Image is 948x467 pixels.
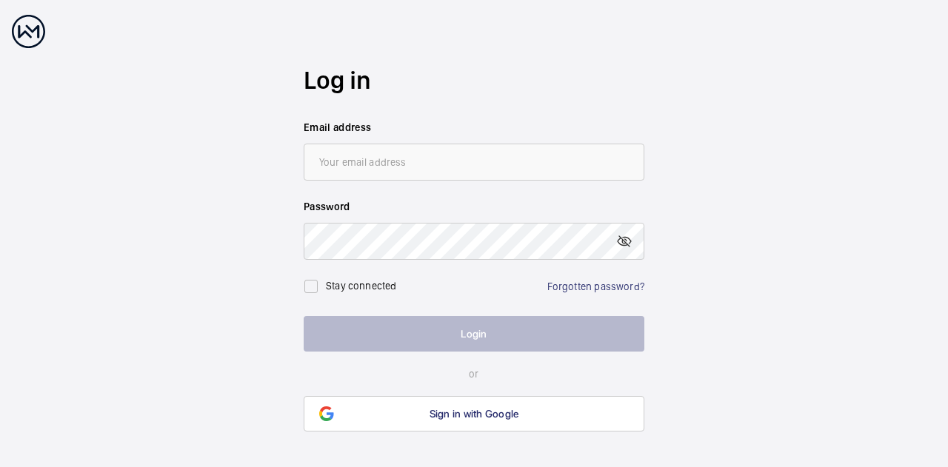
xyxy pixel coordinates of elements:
a: Forgotten password? [547,280,644,292]
span: Sign in with Google [430,408,519,420]
label: Email address [304,120,644,135]
h2: Log in [304,63,644,98]
input: Your email address [304,144,644,181]
button: Login [304,316,644,352]
p: or [304,366,644,381]
label: Password [304,199,644,214]
label: Stay connected [326,280,397,292]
